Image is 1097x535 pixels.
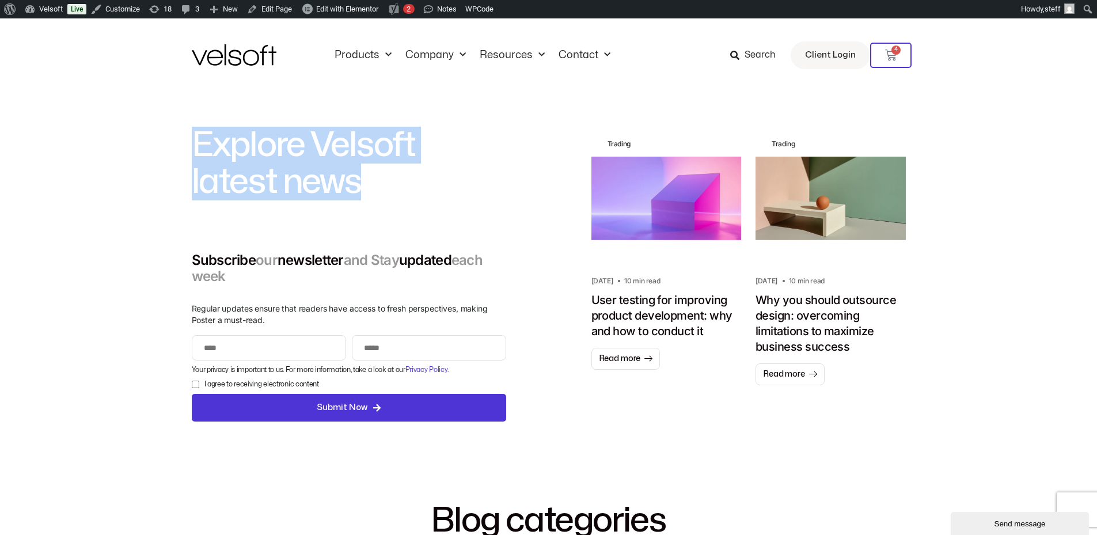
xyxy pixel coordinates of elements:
[730,45,784,65] a: Search
[192,252,506,284] h2: Subscribe newsletter updated
[398,49,473,62] a: CompanyMenu Toggle
[192,303,506,326] p: Regular updates ensure that readers have access to fresh perspectives, making Poster a must-read.
[189,365,509,375] div: Your privacy is important to us. For more information, take a look at our .
[316,5,378,13] span: Edit with Elementor
[344,252,399,268] span: and Stay
[192,394,506,422] button: Submit Now
[756,293,906,355] h1: Why you should outsource design: overcoming limitations to maximize business success
[328,49,617,62] nav: Menu
[192,252,483,284] span: each week
[1045,5,1061,13] span: steff
[789,276,825,286] h2: 10 min read
[805,48,856,63] span: Client Login
[756,276,777,286] h2: [DATE]
[891,45,901,55] span: 4
[763,369,805,380] span: Read more
[192,44,276,66] img: Velsoft Training Materials
[256,252,278,268] span: our
[608,139,631,148] div: Trading
[591,348,661,370] a: Read more
[772,139,795,148] div: Trading
[407,5,411,13] span: 2
[473,49,552,62] a: ResourcesMenu Toggle
[599,353,641,365] span: Read more
[951,510,1091,535] iframe: chat widget
[192,127,506,200] h2: Explore Velsoft latest news
[552,49,617,62] a: ContactMenu Toggle
[745,48,776,63] span: Search
[791,41,870,69] a: Client Login
[317,401,367,415] span: Submit Now
[328,49,398,62] a: ProductsMenu Toggle
[204,379,319,389] label: I agree to receiving electronic content
[405,366,448,373] a: Privacy Policy
[870,43,912,68] a: 4
[67,4,86,14] a: Live
[756,363,825,385] a: Read more
[624,276,660,286] h2: 10 min read
[591,293,742,339] h1: User testing for improving product development: why and how to conduct it
[591,276,613,286] h2: [DATE]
